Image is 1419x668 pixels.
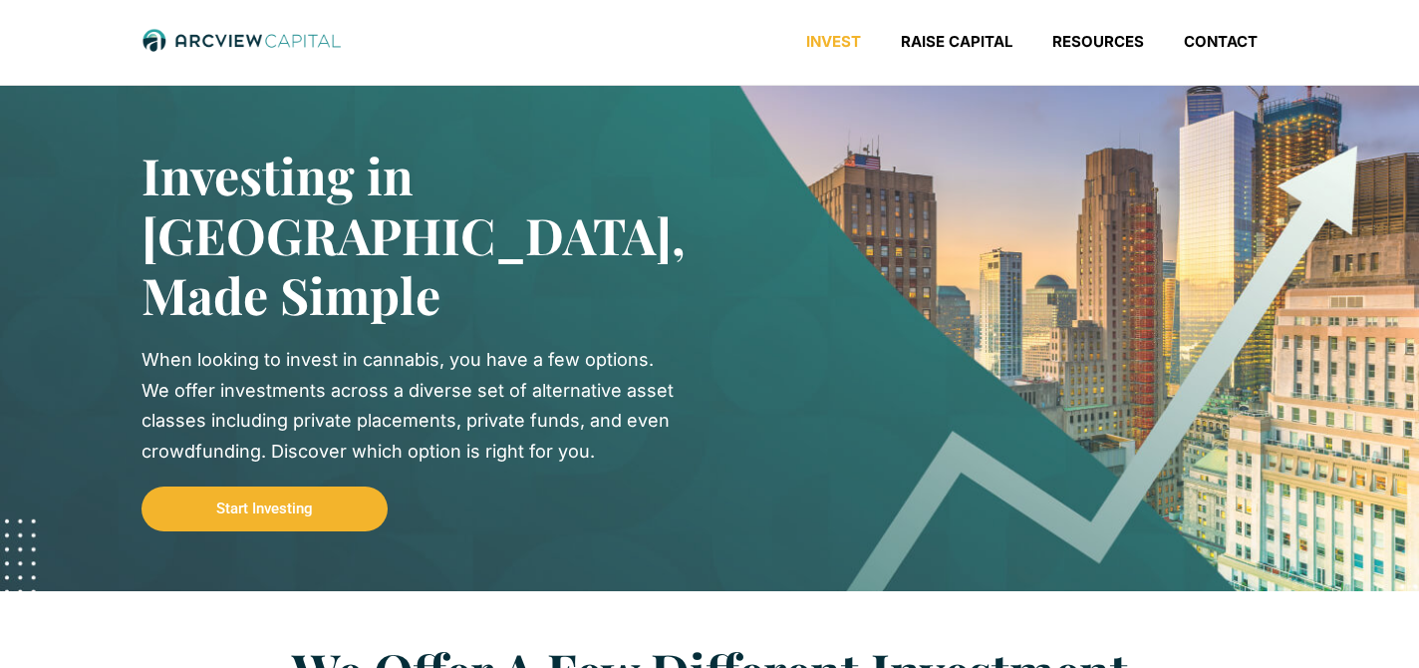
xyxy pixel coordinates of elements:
[142,146,650,325] h2: Investing in [GEOGRAPHIC_DATA], Made Simple
[142,345,680,467] div: When looking to invest in cannabis, you have a few options. We offer investments across a diverse...
[786,32,881,52] a: Invest
[216,501,313,516] span: Start Investing
[1164,32,1277,52] a: Contact
[142,487,388,531] a: Start Investing
[1032,32,1164,52] a: Resources
[881,32,1032,52] a: Raise Capital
